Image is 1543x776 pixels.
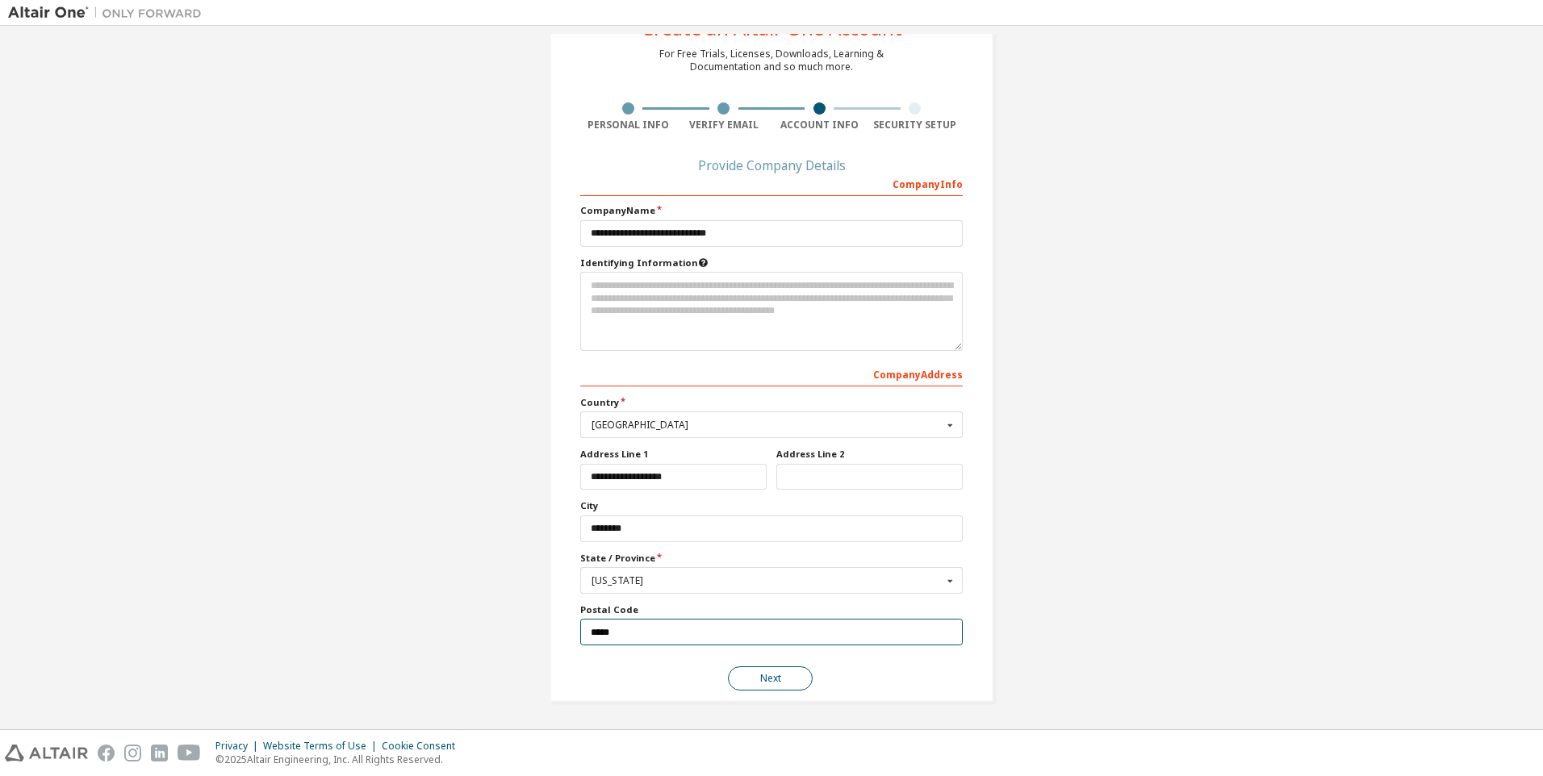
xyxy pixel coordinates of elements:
[215,753,465,766] p: © 2025 Altair Engineering, Inc. All Rights Reserved.
[868,119,964,131] div: Security Setup
[178,745,201,761] img: youtube.svg
[580,603,963,616] label: Postal Code
[382,740,465,753] div: Cookie Consent
[592,576,943,586] div: [US_STATE]
[676,119,772,131] div: Verify Email
[580,119,676,131] div: Personal Info
[5,745,88,761] img: altair_logo.svg
[659,48,884,73] div: For Free Trials, Licenses, Downloads, Learning & Documentation and so much more.
[8,5,210,21] img: Altair One
[728,666,813,690] button: Next
[98,745,115,761] img: facebook.svg
[771,119,868,131] div: Account Info
[580,170,963,196] div: Company Info
[580,552,963,565] label: State / Province
[580,161,963,170] div: Provide Company Details
[642,19,902,38] div: Create an Altair One Account
[124,745,141,761] img: instagram.svg
[580,361,963,386] div: Company Address
[580,499,963,512] label: City
[151,745,168,761] img: linkedin.svg
[776,448,963,461] label: Address Line 2
[580,257,963,269] label: Please provide any information that will help our support team identify your company. Email and n...
[215,740,263,753] div: Privacy
[580,396,963,409] label: Country
[263,740,382,753] div: Website Terms of Use
[580,204,963,217] label: Company Name
[592,420,943,430] div: [GEOGRAPHIC_DATA]
[580,448,767,461] label: Address Line 1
